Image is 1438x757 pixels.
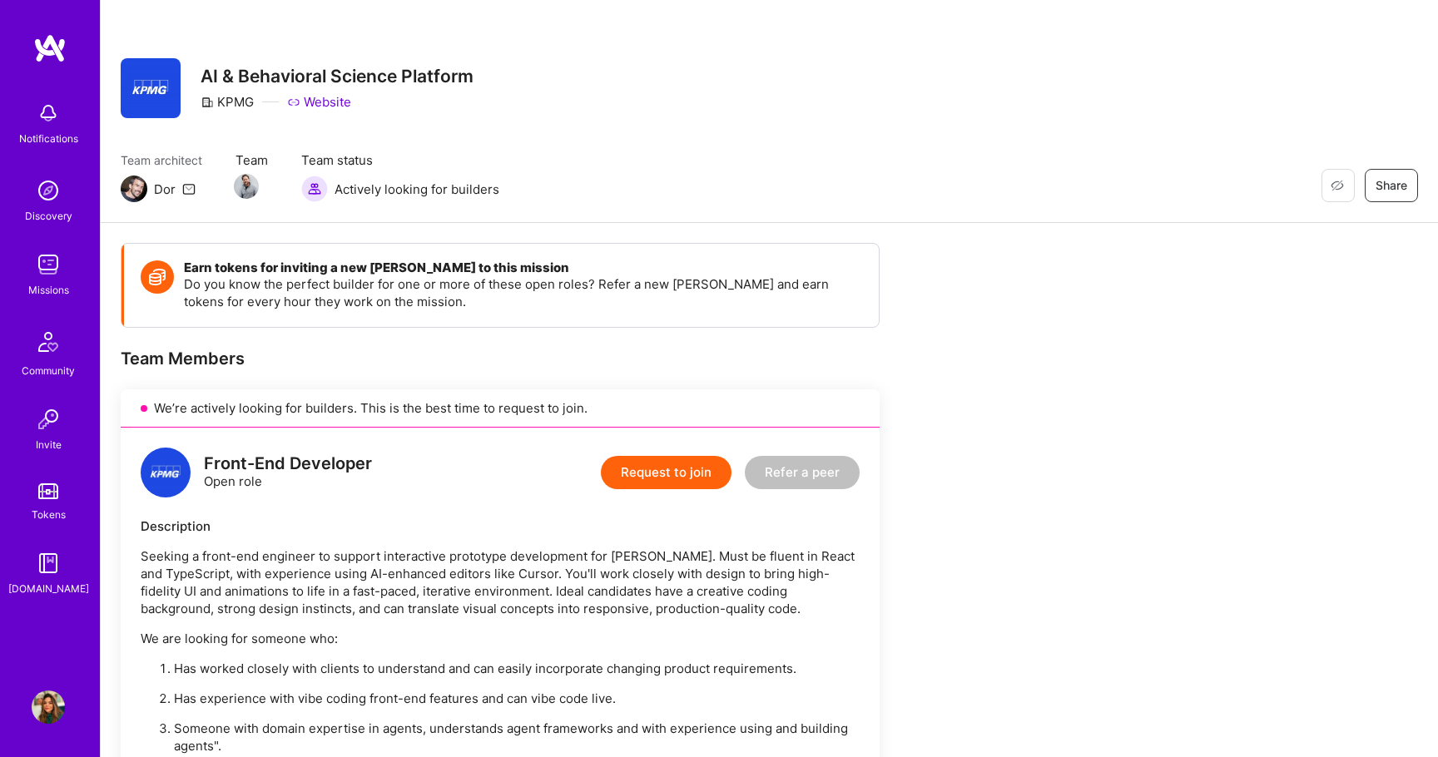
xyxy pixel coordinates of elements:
[174,720,860,755] p: Someone with domain expertise in agents, understands agent frameworks and with experience using a...
[154,181,176,198] div: Dor
[141,260,174,294] img: Token icon
[335,181,499,198] span: Actively looking for builders
[32,403,65,436] img: Invite
[36,436,62,453] div: Invite
[141,517,860,535] div: Description
[182,182,196,195] i: icon Mail
[121,176,147,202] img: Team Architect
[236,151,268,169] span: Team
[38,483,58,499] img: tokens
[121,151,202,169] span: Team architect
[745,456,860,489] button: Refer a peer
[33,33,67,63] img: logo
[32,690,65,724] img: User Avatar
[32,174,65,207] img: discovery
[28,281,69,299] div: Missions
[601,456,731,489] button: Request to join
[121,348,880,369] div: Team Members
[1365,169,1418,202] button: Share
[25,207,72,225] div: Discovery
[28,322,68,362] img: Community
[204,455,372,490] div: Open role
[32,248,65,281] img: teamwork
[141,630,860,647] p: We are looking for someone who:
[287,93,351,111] a: Website
[1376,177,1407,194] span: Share
[184,260,862,275] h4: Earn tokens for inviting a new [PERSON_NAME] to this mission
[201,66,474,87] h3: AI & Behavioral Science Platform
[1331,179,1344,192] i: icon EyeClosed
[174,690,860,707] p: Has experience with vibe coding front-end features and can vibe code live.
[174,660,860,677] p: Has worked closely with clients to understand and can easily incorporate changing product require...
[22,362,75,379] div: Community
[141,547,860,617] p: Seeking a front-end engineer to support interactive prototype development for [PERSON_NAME]. Must...
[201,93,254,111] div: KPMG
[121,58,181,118] img: Company Logo
[184,275,862,310] p: Do you know the perfect builder for one or more of these open roles? Refer a new [PERSON_NAME] an...
[204,455,372,473] div: Front-End Developer
[32,547,65,580] img: guide book
[27,690,69,724] a: User Avatar
[301,151,499,169] span: Team status
[201,96,214,109] i: icon CompanyGray
[301,176,328,202] img: Actively looking for builders
[32,96,65,130] img: bell
[234,174,259,199] img: Team Member Avatar
[141,448,191,497] img: logo
[236,172,257,200] a: Team Member Avatar
[121,389,880,428] div: We’re actively looking for builders. This is the best time to request to join.
[8,580,89,597] div: [DOMAIN_NAME]
[19,130,78,147] div: Notifications
[32,506,66,523] div: Tokens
